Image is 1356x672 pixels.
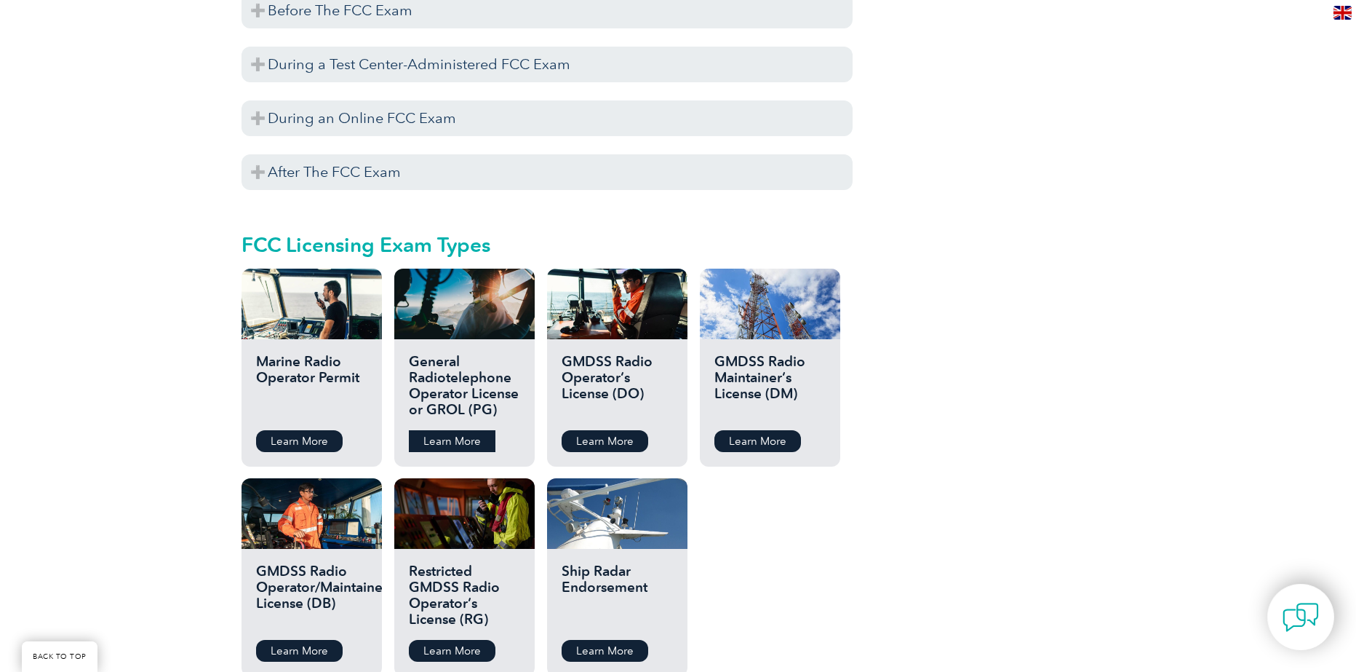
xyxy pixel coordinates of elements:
[562,640,648,662] a: Learn More
[1283,599,1319,636] img: contact-chat.png
[256,564,367,629] h2: GMDSS Radio Operator/Maintainer License (DB)
[242,154,853,190] h3: After The FCC Exam
[409,564,520,629] h2: Restricted GMDSS Radio Operator’s License (RG)
[242,47,853,82] h3: During a Test Center-Administered FCC Exam
[562,430,648,452] a: Learn More
[242,233,853,256] h2: FCC Licensing Exam Types
[256,354,367,419] h2: Marine Radio Operator Permit
[409,640,495,662] a: Learn More
[409,430,495,452] a: Learn More
[256,640,343,662] a: Learn More
[562,354,673,419] h2: GMDSS Radio Operator’s License (DO)
[714,354,826,419] h2: GMDSS Radio Maintainer’s License (DM)
[562,564,673,629] h2: Ship Radar Endorsement
[22,641,97,672] a: BACK TO TOP
[1333,6,1352,20] img: en
[242,100,853,136] h3: During an Online FCC Exam
[256,430,343,452] a: Learn More
[714,430,801,452] a: Learn More
[409,354,520,419] h2: General Radiotelephone Operator License or GROL (PG)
